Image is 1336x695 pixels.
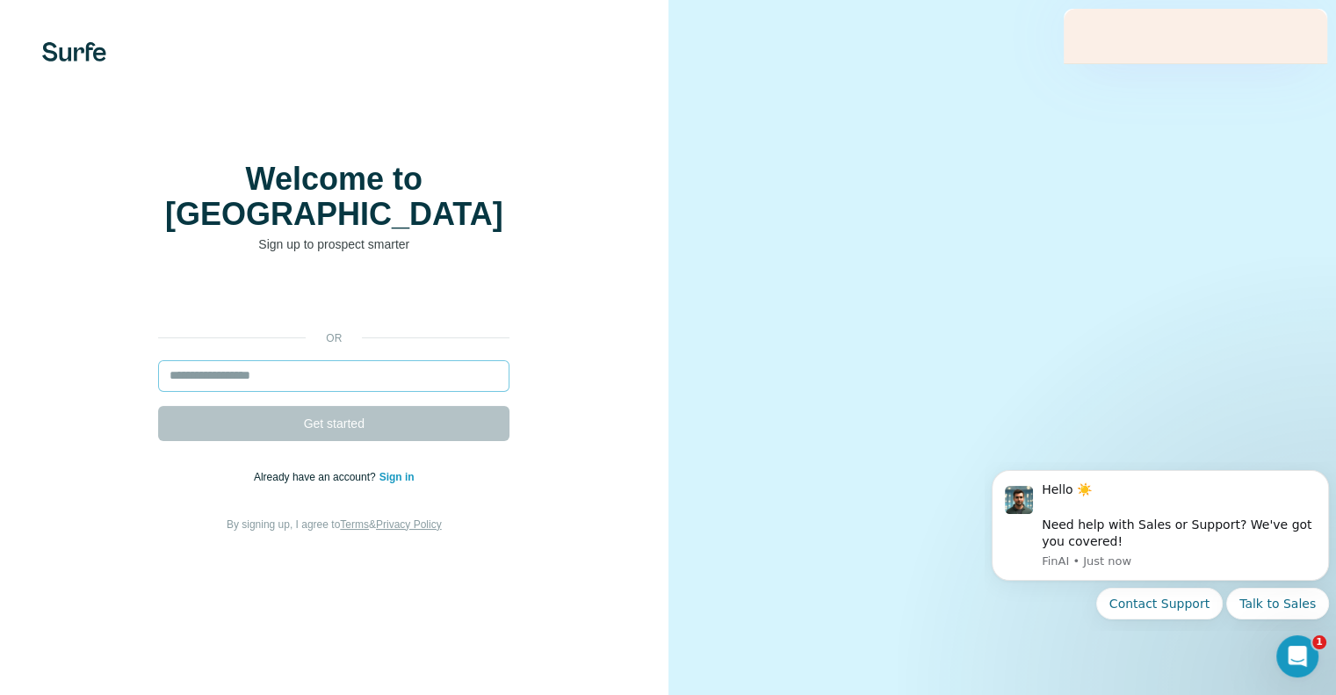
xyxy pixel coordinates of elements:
iframe: Intercom live chat [1276,635,1318,677]
span: 1 [1312,635,1326,649]
iframe: Knap til Log ind med Google [149,279,518,318]
span: By signing up, I agree to & [227,518,442,531]
span: Already have an account? [254,471,379,483]
a: Sign in [379,471,415,483]
p: Sign up to prospect smarter [158,235,509,253]
img: Surfe's logo [42,42,106,62]
a: Privacy Policy [376,518,442,531]
p: or [306,330,362,346]
iframe: Intercom notifications message [985,462,1336,630]
a: Terms [340,518,369,531]
h1: Welcome to [GEOGRAPHIC_DATA] [158,162,509,232]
